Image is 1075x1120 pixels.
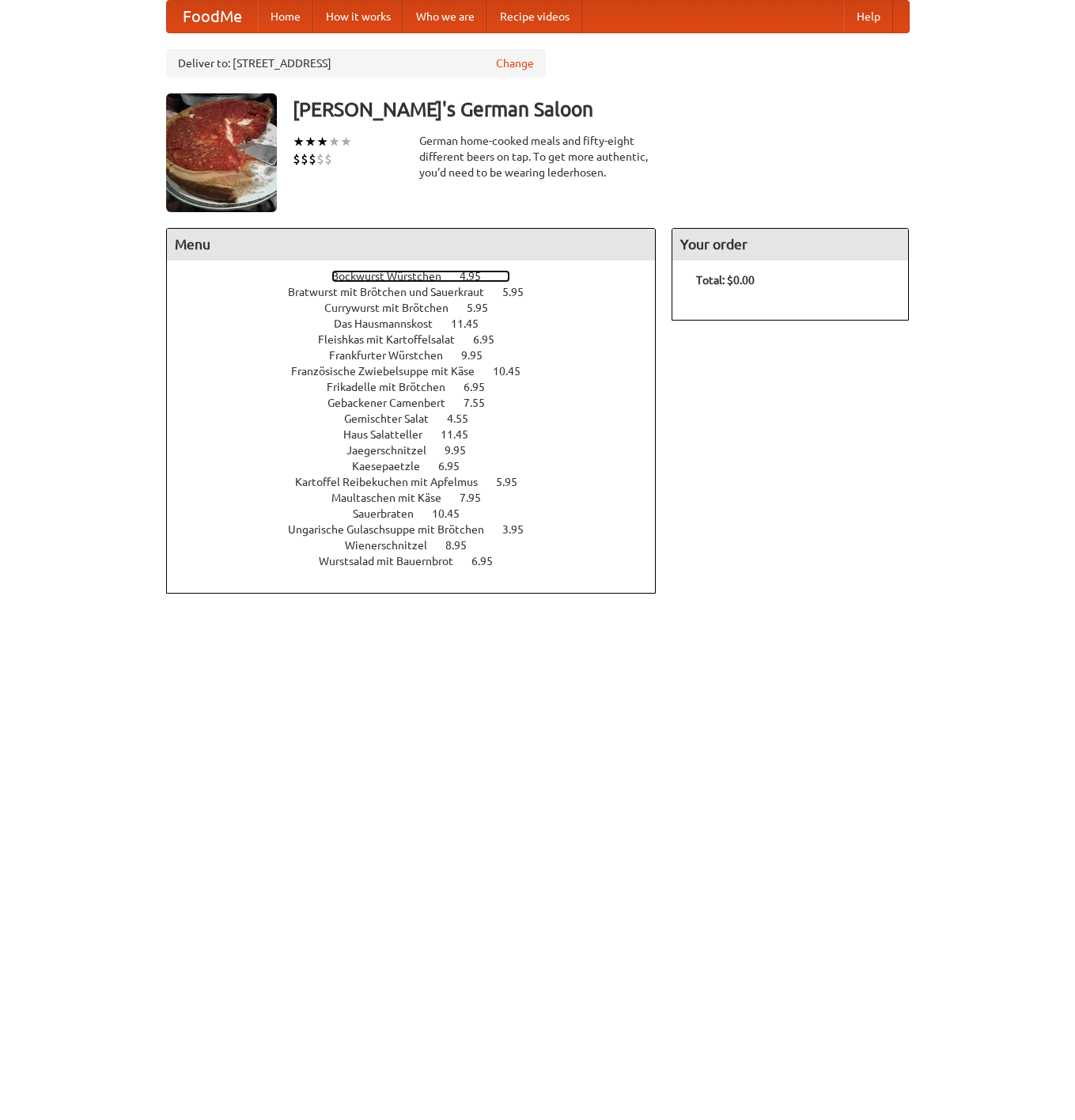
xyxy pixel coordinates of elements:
li: ★ [305,133,316,150]
span: Gemischter Salat [344,412,445,425]
h4: Menu [167,229,656,260]
a: Who we are [403,1,487,32]
a: How it works [313,1,403,32]
span: Wurstsalad mit Bauernbrot [319,555,469,568]
li: $ [316,150,324,168]
span: 10.45 [493,365,536,378]
img: angular.jpg [166,93,277,212]
li: ★ [328,133,340,150]
a: Gebackener Camenbert 7.55 [327,397,514,409]
li: $ [308,150,316,168]
span: 7.55 [464,397,501,409]
span: 4.95 [460,270,497,283]
a: Kartoffel Reibekuchen mit Apfelmus 5.95 [295,476,547,488]
li: ★ [316,133,328,150]
a: Fleishkas mit Kartoffelsalat 6.95 [318,333,524,346]
a: Haus Salatteller 11.45 [343,428,498,441]
a: Das Hausmannskost 11.45 [334,317,508,330]
span: Frikadelle mit Brötchen [327,381,461,393]
span: 6.95 [438,460,475,473]
h4: Your order [672,229,908,260]
span: 6.95 [471,555,509,568]
span: Fleishkas mit Kartoffelsalat [318,333,471,346]
span: 6.95 [464,381,501,393]
a: Maultaschen mit Käse 7.95 [331,492,510,504]
li: $ [324,150,332,168]
span: Frankfurter Würstchen [329,349,459,362]
h3: [PERSON_NAME]'s German Saloon [293,93,910,125]
span: 9.95 [445,444,482,457]
a: Wienerschnitzel 8.95 [345,539,496,552]
a: Ungarische Gulaschsuppe mit Brötchen 3.95 [288,523,553,536]
span: Jaegerschnitzel [346,444,442,457]
span: Bockwurst Würstchen [331,270,457,283]
a: Sauerbraten 10.45 [353,507,489,520]
li: $ [293,150,301,168]
a: Home [258,1,313,32]
a: Change [496,55,534,71]
span: Kartoffel Reibekuchen mit Apfelmus [295,476,494,488]
span: Gebackener Camenbert [327,397,461,409]
a: Frikadelle mit Brötchen 6.95 [327,381,514,393]
span: Französische Zwiebelsuppe mit Käse [291,365,490,378]
span: Haus Salatteller [343,428,438,441]
span: 10.45 [432,507,475,520]
a: Wurstsalad mit Bauernbrot 6.95 [319,555,522,568]
a: Frankfurter Würstchen 9.95 [329,349,512,362]
li: ★ [340,133,352,150]
span: Kaesepaetzle [352,460,436,473]
span: 9.95 [461,349,498,362]
a: Currywurst mit Brötchen 5.95 [324,302,517,314]
span: 11.45 [441,428,484,441]
div: Deliver to: [STREET_ADDRESS] [166,49,546,78]
span: Sauerbraten [353,507,430,520]
div: German home-cooked meals and fifty-eight different beers on tap. To get more authentic, you'd nee... [419,133,657,180]
span: Currywurst mit Brötchen [324,302,464,314]
a: Französische Zwiebelsuppe mit Käse 10.45 [291,365,550,378]
span: 5.95 [502,286,539,298]
a: Gemischter Salat 4.55 [344,412,498,425]
a: Jaegerschnitzel 9.95 [346,444,495,457]
span: 11.45 [451,317,494,330]
a: Bratwurst mit Brötchen und Sauerkraut 5.95 [288,286,553,298]
span: Maultaschen mit Käse [331,492,457,504]
a: FoodMe [167,1,258,32]
a: Bockwurst Würstchen 4.95 [331,270,510,283]
li: $ [301,150,308,168]
span: 4.55 [447,412,484,425]
a: Kaesepaetzle 6.95 [352,460,489,473]
span: 7.95 [460,492,497,504]
span: Bratwurst mit Brötchen und Sauerkraut [288,286,500,298]
span: Wienerschnitzel [345,539,443,552]
span: 8.95 [445,539,483,552]
span: 3.95 [502,523,539,536]
a: Recipe videos [487,1,582,32]
span: Das Hausmannskost [334,317,449,330]
a: Help [844,1,893,32]
li: ★ [293,133,305,150]
span: 5.95 [496,476,533,488]
span: 5.95 [467,302,504,314]
span: Ungarische Gulaschsuppe mit Brötchen [288,523,500,536]
b: Total: $0.00 [696,274,755,287]
span: 6.95 [473,333,510,346]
